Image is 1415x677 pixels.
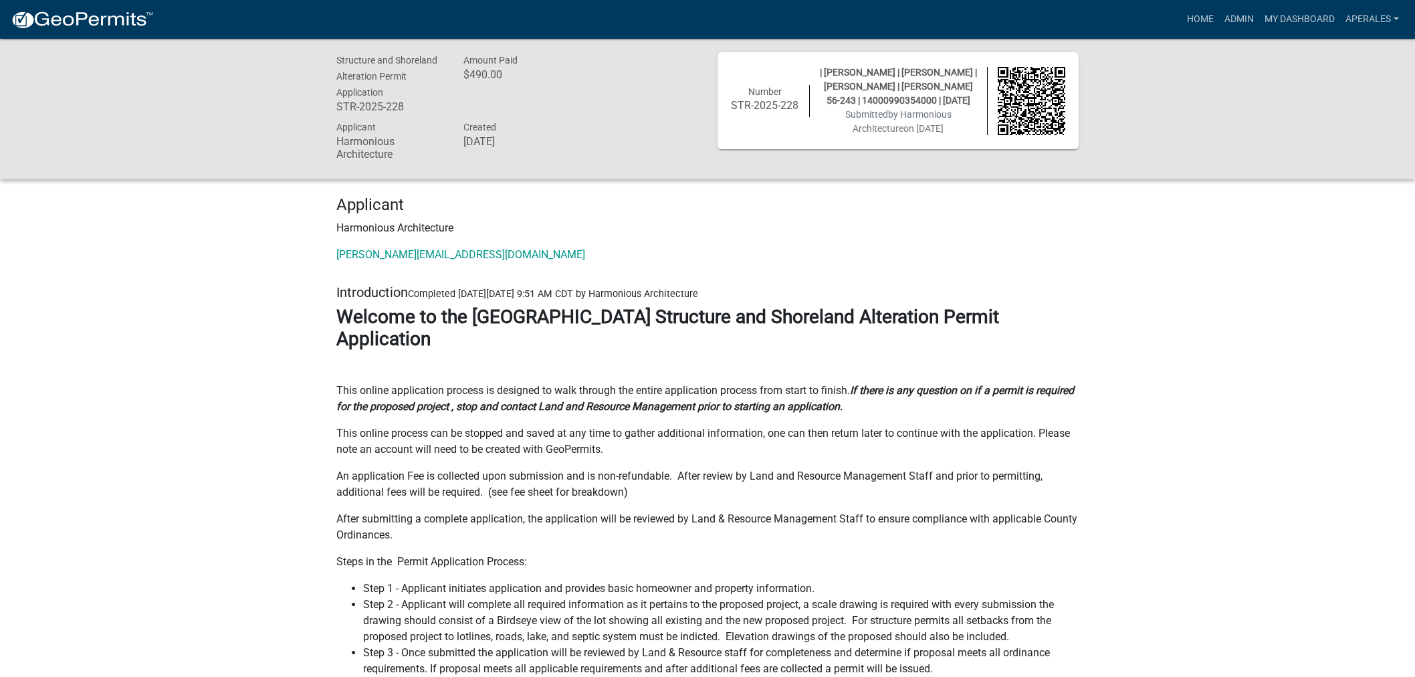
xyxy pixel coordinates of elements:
[363,581,1079,597] li: Step 1 - Applicant initiates application and provides basic homeowner and property information.
[463,135,570,148] h6: [DATE]
[336,425,1079,458] p: This online process can be stopped and saved at any time to gather additional information, one ca...
[463,68,570,81] h6: $490.00
[336,306,999,351] strong: Welcome to the [GEOGRAPHIC_DATA] Structure and Shoreland Alteration Permit Application
[336,135,443,161] h6: Harmonious Architecture
[336,384,1074,413] strong: If there is any question on if a permit is required for the proposed project , stop and contact L...
[336,100,443,113] h6: STR-2025-228
[363,597,1079,645] li: Step 2 - Applicant will complete all required information as it pertains to the proposed project,...
[1340,7,1404,32] a: aperales
[363,645,1079,677] li: Step 3 - Once submitted the application will be reviewed by Land & Resource staff for completenes...
[336,511,1079,543] p: After submitting a complete application, the application will be reviewed by Land & Resource Mana...
[336,122,376,132] span: Applicant
[336,220,1079,236] p: Harmonious Architecture
[731,99,799,112] h6: STR-2025-228
[336,284,1079,300] h5: Introduction
[336,383,1079,415] p: This online application process is designed to walk through the entire application process from s...
[336,195,1079,215] h4: Applicant
[853,109,952,134] span: by Harmonious Architecture
[336,468,1079,500] p: An application Fee is collected upon submission and is non-refundable. After review by Land and R...
[336,55,437,98] span: Structure and Shoreland Alteration Permit Application
[845,109,952,134] span: Submitted on [DATE]
[463,55,518,66] span: Amount Paid
[1259,7,1340,32] a: My Dashboard
[408,288,698,300] span: Completed [DATE][DATE] 9:51 AM CDT by Harmonious Architecture
[463,122,496,132] span: Created
[336,554,1079,570] p: Steps in the Permit Application Process:
[820,67,977,106] span: | [PERSON_NAME] | [PERSON_NAME] | [PERSON_NAME] | [PERSON_NAME] 56-243 | 14000990354000 | [DATE]
[1219,7,1259,32] a: Admin
[998,67,1066,135] img: QR code
[336,248,585,261] a: [PERSON_NAME][EMAIL_ADDRESS][DOMAIN_NAME]
[1182,7,1219,32] a: Home
[748,86,782,97] span: Number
